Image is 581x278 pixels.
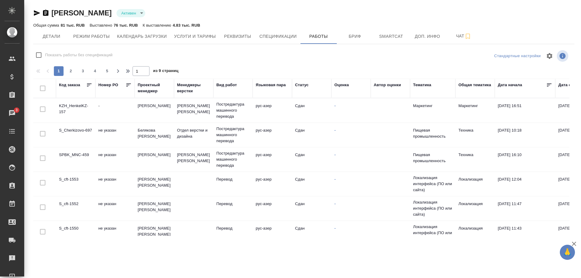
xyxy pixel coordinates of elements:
[464,33,471,40] svg: Подписаться
[377,33,406,40] span: Smartcat
[114,23,138,28] p: 76 тыс. RUB
[216,126,250,144] p: Постредактура машинного перевода
[174,149,213,170] td: [PERSON_NAME] [PERSON_NAME]
[216,82,237,88] div: Вид работ
[259,33,297,40] span: Спецификации
[292,198,331,219] td: Сдан
[216,176,250,182] p: Перевод
[334,201,336,206] a: -
[95,173,135,195] td: не указан
[449,32,478,40] span: Чат
[90,68,100,74] span: 4
[174,100,213,121] td: [PERSON_NAME] [PERSON_NAME]
[66,66,76,76] button: 2
[334,226,336,231] a: -
[56,124,95,146] td: S_Cherkizovo-697
[117,9,145,17] div: Активен
[256,82,286,88] div: Языковая пара
[95,100,135,121] td: -
[135,149,174,170] td: [PERSON_NAME]
[223,33,252,40] span: Реквизиты
[95,198,135,219] td: не указан
[413,33,442,40] span: Доп. инфо
[56,100,95,121] td: KZH_HenkelKZ-157
[455,100,495,121] td: Маркетинг
[98,82,118,88] div: Номер PO
[61,23,85,28] p: 81 тыс. RUB
[334,103,336,108] a: -
[292,222,331,244] td: Сдан
[334,82,349,88] div: Оценка
[295,82,309,88] div: Статус
[135,198,174,219] td: [PERSON_NAME] [PERSON_NAME]
[413,152,452,164] p: Пищевая промышленность
[253,149,292,170] td: рус-азер
[304,33,333,40] span: Работы
[117,33,167,40] span: Календарь загрузки
[59,82,80,88] div: Код заказа
[174,124,213,146] td: Отдел верстки и дизайна
[413,199,452,217] p: Локализация интерфейса (ПО или сайта)
[495,198,555,219] td: [DATE] 11:47
[135,173,174,195] td: [PERSON_NAME] [PERSON_NAME]
[138,82,171,94] div: Проектный менеджер
[498,82,522,88] div: Дата начала
[458,82,491,88] div: Общая тематика
[413,127,452,139] p: Пищевая промышленность
[216,150,250,168] p: Постредактура машинного перевода
[143,23,172,28] p: К выставлению
[292,173,331,195] td: Сдан
[51,9,112,17] a: [PERSON_NAME]
[557,50,570,62] span: Посмотреть информацию
[340,33,369,40] span: Бриф
[66,68,76,74] span: 2
[95,149,135,170] td: не указан
[495,173,555,195] td: [DATE] 12:04
[135,222,174,244] td: [PERSON_NAME] [PERSON_NAME]
[493,51,542,61] div: split button
[413,82,431,88] div: Тематика
[135,100,174,121] td: [PERSON_NAME]
[558,82,580,88] div: Дата сдачи
[562,246,573,259] span: 🙏
[413,103,452,109] p: Маркетинг
[495,100,555,121] td: [DATE] 16:51
[253,100,292,121] td: рус-азер
[95,124,135,146] td: не указан
[56,173,95,195] td: S_cft-1553
[135,124,174,146] td: Белякова [PERSON_NAME]
[90,66,100,76] button: 4
[33,23,61,28] p: Общая сумма
[253,222,292,244] td: рус-азер
[37,33,66,40] span: Детали
[455,149,495,170] td: Техника
[33,9,41,17] button: Скопировать ссылку для ЯМессенджера
[78,66,88,76] button: 3
[455,173,495,195] td: Локализация
[90,23,114,28] p: Выставлено
[292,100,331,121] td: Сдан
[95,222,135,244] td: не указан
[374,82,401,88] div: Автор оценки
[174,33,216,40] span: Услуги и тарифы
[56,149,95,170] td: SPBK_MNC-459
[42,9,49,17] button: Скопировать ссылку
[334,177,336,182] a: -
[78,68,88,74] span: 3
[455,124,495,146] td: Техника
[334,152,336,157] a: -
[334,128,336,132] a: -
[173,23,200,28] p: 4.83 тыс. RUB
[560,245,575,260] button: 🙏
[12,107,21,113] span: 3
[216,201,250,207] p: Перевод
[56,222,95,244] td: S_cft-1550
[292,149,331,170] td: Сдан
[2,106,23,121] a: 3
[253,124,292,146] td: рус-азер
[216,101,250,119] p: Постредактура машинного перевода
[177,82,210,94] div: Менеджеры верстки
[120,11,138,16] button: Активен
[216,225,250,231] p: Перевод
[413,175,452,193] p: Локализация интерфейса (ПО или сайта)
